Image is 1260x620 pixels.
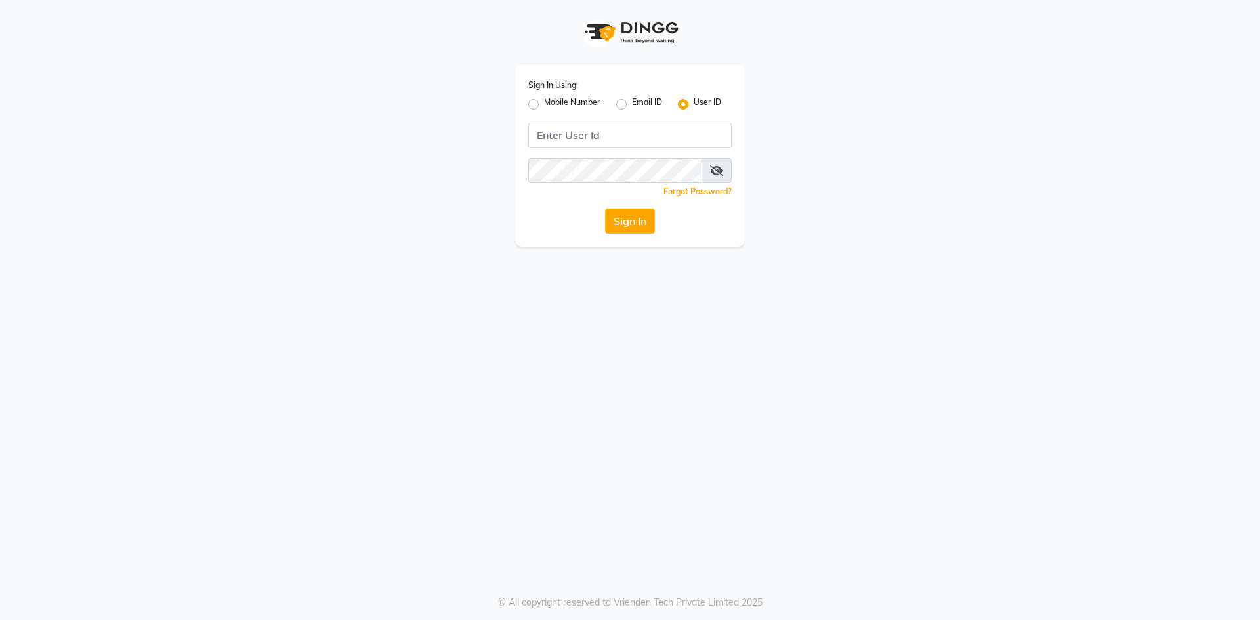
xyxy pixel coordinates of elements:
label: User ID [694,96,721,112]
img: logo1.svg [577,13,682,52]
button: Sign In [605,209,655,234]
input: Username [528,158,702,183]
label: Sign In Using: [528,79,578,91]
input: Username [528,123,732,148]
label: Mobile Number [544,96,600,112]
a: Forgot Password? [663,186,732,196]
label: Email ID [632,96,662,112]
